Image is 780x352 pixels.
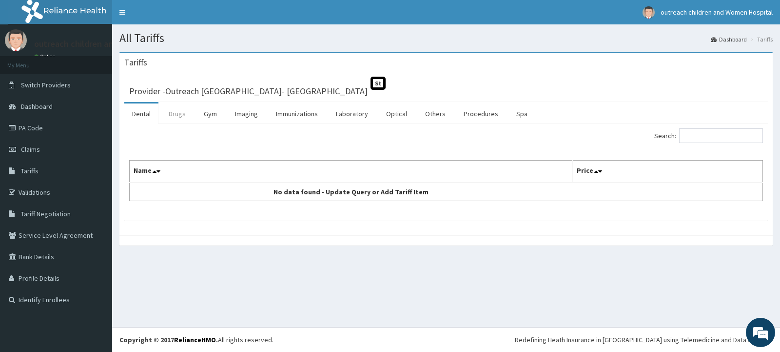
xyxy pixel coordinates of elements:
h1: All Tariffs [119,32,773,44]
a: Imaging [227,104,266,124]
span: Switch Providers [21,81,71,89]
span: Tariffs [21,166,39,175]
a: Others [417,104,453,124]
img: User Image [5,29,27,51]
strong: Copyright © 2017 . [119,335,218,344]
span: Dashboard [21,102,53,111]
a: Gym [196,104,225,124]
label: Search: [654,128,763,143]
span: St [370,77,386,90]
footer: All rights reserved. [112,327,780,352]
h3: Tariffs [124,58,147,67]
h3: Provider - Outreach [GEOGRAPHIC_DATA]- [GEOGRAPHIC_DATA] [129,87,368,96]
div: Redefining Heath Insurance in [GEOGRAPHIC_DATA] using Telemedicine and Data Science! [515,335,773,345]
span: Claims [21,145,40,154]
a: Online [34,53,58,60]
a: Spa [508,104,535,124]
a: Immunizations [268,104,326,124]
a: Procedures [456,104,506,124]
td: No data found - Update Query or Add Tariff Item [130,183,573,201]
input: Search: [679,128,763,143]
a: Dental [124,104,158,124]
th: Price [573,161,763,183]
a: Drugs [161,104,194,124]
img: User Image [643,6,655,19]
span: outreach children and Women Hospital [661,8,773,17]
a: Optical [378,104,415,124]
a: Dashboard [711,35,747,43]
span: Tariff Negotiation [21,209,71,218]
th: Name [130,161,573,183]
a: Laboratory [328,104,376,124]
a: RelianceHMO [174,335,216,344]
li: Tariffs [748,35,773,43]
p: outreach children and Women Hospital [34,40,182,48]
